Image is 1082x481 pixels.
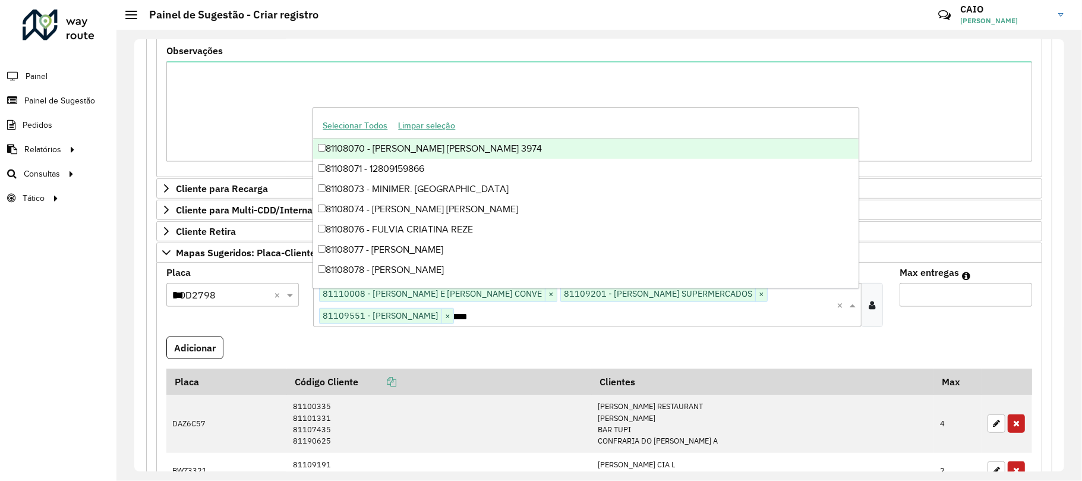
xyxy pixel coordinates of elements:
[441,309,453,323] span: ×
[591,395,933,453] td: [PERSON_NAME] RESTAURANT [PERSON_NAME] BAR TUPI CONFRARIA DO [PERSON_NAME] A
[176,184,268,193] span: Cliente para Recarga
[313,260,858,280] div: 81108078 - [PERSON_NAME]
[962,271,970,281] em: Máximo de clientes que serão colocados na mesma rota com os clientes informados
[313,159,858,179] div: 81108071 - 12809159866
[274,288,284,302] span: Clear all
[313,107,859,288] ng-dropdown-panel: Options list
[23,119,52,131] span: Pedidos
[287,395,592,453] td: 81100335 81101331 81107435 81190625
[26,70,48,83] span: Painel
[393,117,460,135] button: Limpar seleção
[24,168,60,180] span: Consultas
[156,221,1042,241] a: Cliente Retira
[313,280,858,300] div: 81108079 - [PERSON_NAME] DOS
[960,4,1049,15] h3: CAIO
[320,309,441,323] span: 81109551 - [PERSON_NAME]
[166,337,223,359] button: Adicionar
[166,43,223,58] label: Observações
[176,227,236,236] span: Cliente Retira
[287,369,592,395] th: Código Cliente
[166,395,287,453] td: DAZ6C57
[313,199,858,219] div: 81108074 - [PERSON_NAME] [PERSON_NAME]
[313,219,858,240] div: 81108076 - FULVIA CRIATINA REZE
[934,369,982,395] th: Max
[755,287,767,301] span: ×
[313,179,858,199] div: 81108073 - MINIMER. [GEOGRAPHIC_DATA]
[313,139,858,159] div: 81108070 - [PERSON_NAME] [PERSON_NAME] 3974
[156,178,1042,199] a: Cliente para Recarga
[166,369,287,395] th: Placa
[24,95,95,107] span: Painel de Sugestão
[176,205,343,215] span: Cliente para Multi-CDD/Internalização
[317,117,393,135] button: Selecionar Todos
[591,369,933,395] th: Clientes
[932,2,957,28] a: Contato Rápido
[137,8,318,21] h2: Painel de Sugestão - Criar registro
[23,192,45,205] span: Tático
[359,376,397,388] a: Copiar
[934,395,982,453] td: 4
[837,298,847,312] span: Clear all
[900,265,959,279] label: Max entregas
[960,15,1049,26] span: [PERSON_NAME]
[320,287,545,301] span: 81110008 - [PERSON_NAME] E [PERSON_NAME] CONVE
[313,240,858,260] div: 81108077 - [PERSON_NAME]
[176,248,316,257] span: Mapas Sugeridos: Placa-Cliente
[24,143,61,156] span: Relatórios
[156,243,1042,263] a: Mapas Sugeridos: Placa-Cliente
[545,287,557,301] span: ×
[561,287,755,301] span: 81109201 - [PERSON_NAME] SUPERMERCADOS
[166,265,191,279] label: Placa
[156,200,1042,220] a: Cliente para Multi-CDD/Internalização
